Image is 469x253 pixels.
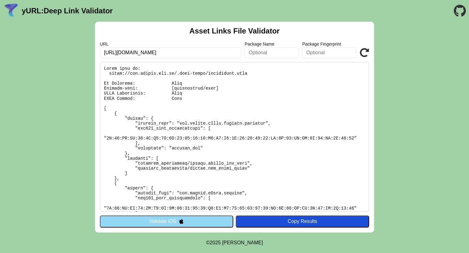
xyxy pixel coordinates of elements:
input: Optional [245,47,299,58]
img: appleIcon.svg [179,219,184,224]
h2: Asset Links File Validator [190,27,280,35]
button: Copy Results [236,215,369,227]
img: yURL Logo [3,3,19,19]
div: Copy Results [239,219,366,224]
span: 2025 [210,240,221,245]
label: Package Name [245,42,299,47]
input: Required [100,47,241,58]
input: Optional [302,47,356,58]
footer: © [206,233,263,253]
label: Package Fingerprint [302,42,356,47]
label: URL [100,42,241,47]
button: Validate iOS [100,215,233,227]
a: Michael Ibragimchayev's Personal Site [222,240,263,245]
pre: Lorem ipsu do: sitam://con.adipis.eli.se/.doei-tempo/incididunt.utla Et Dolorema: Aliq Enimadm-ve... [100,62,369,212]
a: yURL:Deep Link Validator [22,7,113,15]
